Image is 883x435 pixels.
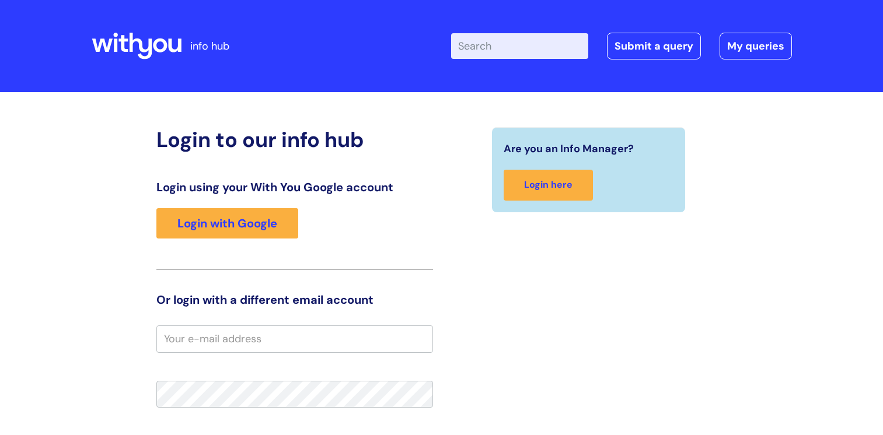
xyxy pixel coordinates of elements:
h3: Or login with a different email account [156,293,433,307]
input: Your e-mail address [156,325,433,352]
a: Submit a query [607,33,701,59]
p: info hub [190,37,229,55]
a: My queries [720,33,792,59]
h3: Login using your With You Google account [156,180,433,194]
span: Are you an Info Manager? [504,139,634,158]
a: Login here [504,170,593,201]
input: Search [451,33,588,59]
a: Login with Google [156,208,298,238]
h2: Login to our info hub [156,127,433,152]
